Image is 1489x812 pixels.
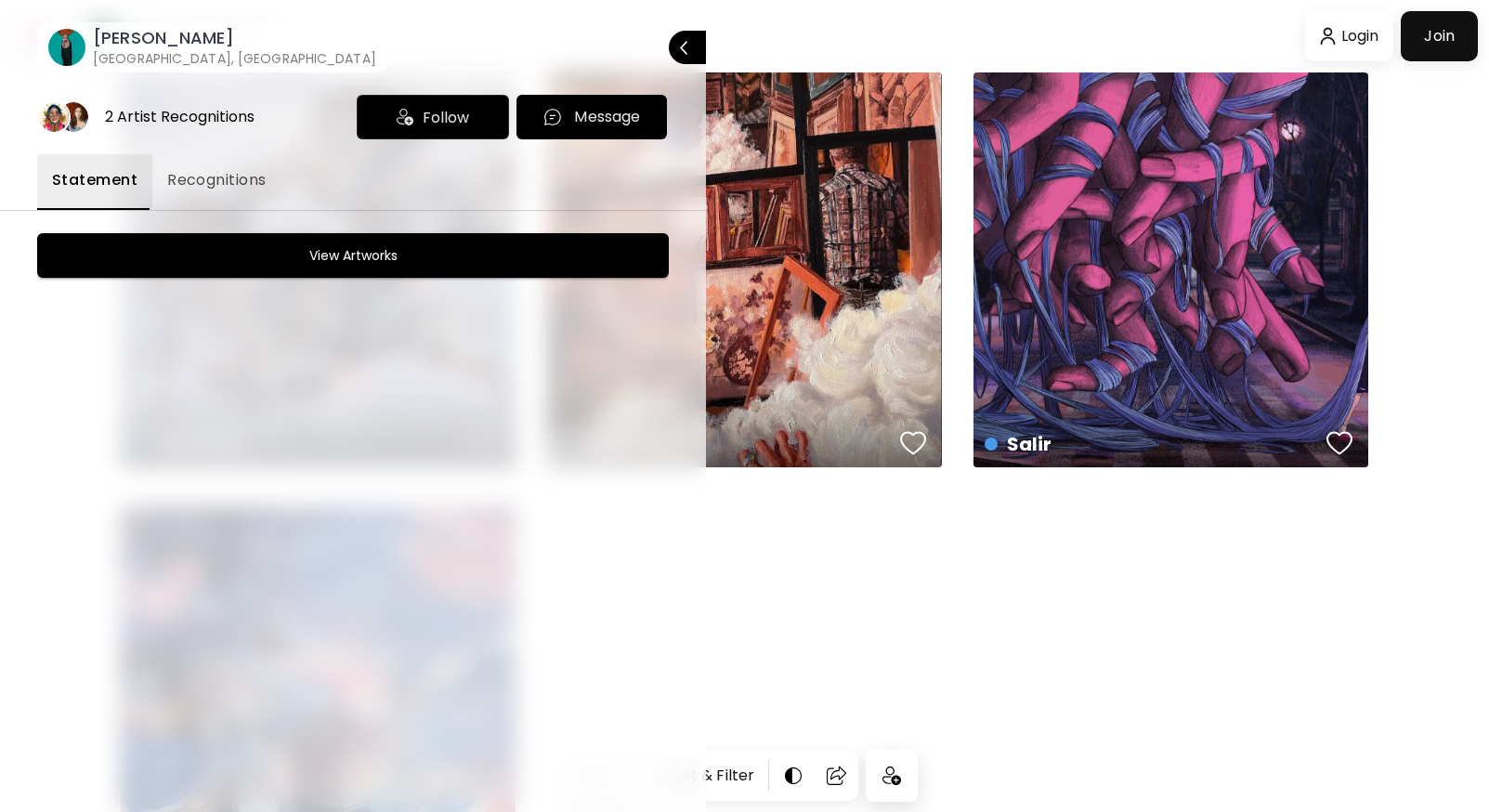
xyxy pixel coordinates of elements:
[52,169,137,191] span: Statement
[167,169,267,191] span: Recognitions
[574,106,640,128] p: Message
[357,95,509,139] div: Follow
[309,244,398,267] h6: View Artworks
[423,106,469,129] span: Follow
[105,107,255,127] div: 2 Artist Recognitions
[93,27,376,49] h6: [PERSON_NAME]
[397,109,413,125] img: icon
[516,95,667,139] button: chatIconMessage
[542,107,563,127] img: chatIcon
[37,233,669,278] button: View Artworks
[93,49,376,68] h6: [GEOGRAPHIC_DATA], [GEOGRAPHIC_DATA]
